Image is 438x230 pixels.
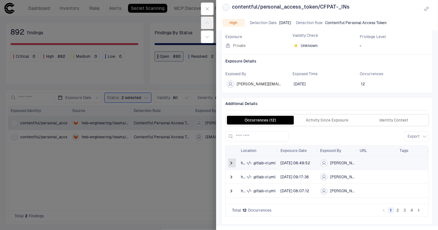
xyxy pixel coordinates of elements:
[280,161,310,166] span: [DATE] 08:49:52
[227,116,294,125] button: Occurrences (12)
[293,41,326,51] button: Unknown
[230,20,238,25] span: High
[241,174,245,180] span: heb-engineering/teams/central-market-engineering/web-team/cm-contentful
[361,82,365,87] span: 12
[296,20,323,25] span: Detection Rule
[320,148,341,153] span: Exposed By
[293,71,360,76] span: Exposed Time
[294,82,306,87] div: 5/23/2022 12:58:40 (GMT+00:00 UTC)
[253,174,275,180] span: .gitlab-ci.yml
[388,207,394,214] button: page 1
[293,33,360,38] span: Validity Check
[242,208,247,213] span: 12
[225,71,293,76] span: Exposed By
[293,79,314,89] button: 5/23/2022 12:58:40 (GMT+00:00 UTC)
[360,79,374,89] button: 12
[294,116,361,125] button: Activity Since Exposure
[360,71,427,76] span: Occurrences
[225,79,290,89] button: [PERSON_NAME][EMAIL_ADDRESS][PERSON_NAME][DOMAIN_NAME]
[233,43,246,48] span: Private
[280,174,309,180] div: 5/23/2022 14:17:36 (GMT+00:00 UTC)
[241,188,245,194] span: heb-engineering/teams/central-market-engineering/web-team/cm-contentful
[330,188,355,194] span: [PERSON_NAME][EMAIL_ADDRESS][PERSON_NAME][DOMAIN_NAME]
[400,148,409,153] span: Tags
[330,161,355,166] span: [PERSON_NAME][EMAIL_ADDRESS][PERSON_NAME][DOMAIN_NAME]
[250,20,277,25] span: Detection Date
[402,207,408,214] button: Go to page 3
[280,174,309,180] span: [DATE] 09:17:36
[279,20,291,25] div: 5/23/2022 12:58:40 (GMT+00:00 UTC)
[360,116,427,125] button: Identity Context
[280,188,309,194] div: 5/23/2022 13:07:12 (GMT+00:00 UTC)
[405,131,429,141] button: Export
[237,82,281,87] span: [PERSON_NAME][EMAIL_ADDRESS][PERSON_NAME][DOMAIN_NAME]
[325,20,387,25] span: Contentful Personal Access Token
[360,148,367,153] span: URL
[395,207,401,214] button: Go to page 2
[294,82,306,87] span: [DATE]
[280,188,309,194] span: [DATE] 08:07:12
[241,161,245,166] span: heb-engineering/teams/central-market-engineering/web-team/cm-contentful
[380,207,422,214] nav: pagination navigation
[241,148,256,153] span: Location
[330,174,355,180] span: [PERSON_NAME][EMAIL_ADDRESS][PERSON_NAME][DOMAIN_NAME]
[409,207,415,214] button: Go to page 4
[225,101,429,106] span: Additional Details
[360,34,427,39] span: Privilege Level
[415,207,422,214] button: Go to next page
[222,55,260,68] span: Exposure Details
[279,20,291,25] span: [DATE]
[225,34,293,39] span: Exposure
[248,208,272,213] span: Occurrences
[253,161,275,166] span: .gitlab-ci.yml
[360,42,424,49] div: -
[253,188,275,194] span: .gitlab-ci.yml
[232,208,241,213] span: Total
[280,161,310,166] div: 5/23/2022 13:49:52 (GMT+00:00 UTC)
[232,4,350,14] span: contentful/personal_access_token/CFPAT-_INs
[280,148,307,153] span: Exposure Date
[301,43,318,48] span: Unknown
